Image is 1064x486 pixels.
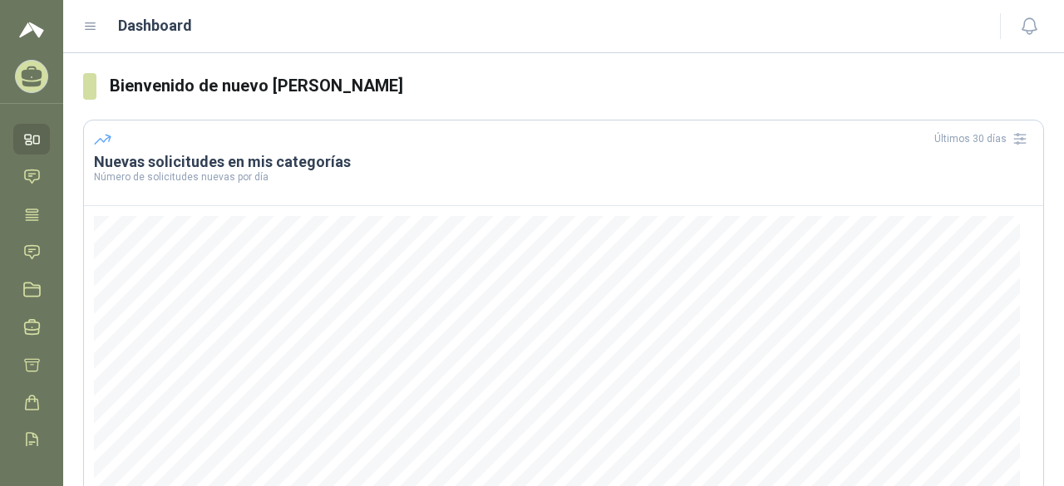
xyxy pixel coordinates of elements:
[110,73,1044,99] h3: Bienvenido de nuevo [PERSON_NAME]
[118,14,192,37] h1: Dashboard
[19,20,44,40] img: Logo peakr
[94,172,1033,182] p: Número de solicitudes nuevas por día
[94,152,1033,172] h3: Nuevas solicitudes en mis categorías
[934,125,1033,152] div: Últimos 30 días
